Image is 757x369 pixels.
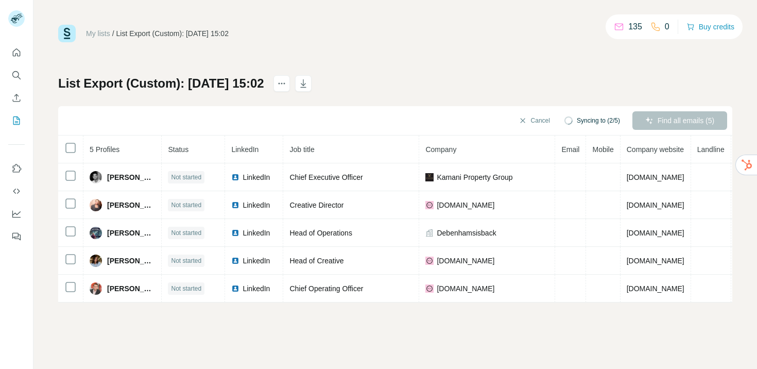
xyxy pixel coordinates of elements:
span: Company [425,145,456,154]
img: Avatar [90,199,102,211]
span: [PERSON_NAME] [107,256,155,266]
p: 0 [665,21,669,33]
span: 5 Profiles [90,145,119,154]
span: [DOMAIN_NAME] [437,283,494,294]
span: LinkedIn [243,200,270,210]
button: Enrich CSV [8,89,25,107]
span: Creative Director [289,201,343,209]
span: LinkedIn [243,283,270,294]
span: Not started [171,173,201,182]
img: LinkedIn logo [231,201,239,209]
span: Not started [171,228,201,238]
button: Cancel [511,111,557,130]
span: Debenhamsisback [437,228,496,238]
span: [PERSON_NAME] [107,172,155,182]
img: Avatar [90,282,102,295]
span: [DOMAIN_NAME] [437,256,494,266]
img: LinkedIn logo [231,173,239,181]
img: company-logo [425,173,434,181]
span: [DOMAIN_NAME] [437,200,494,210]
span: Mobile [592,145,613,154]
img: LinkedIn logo [231,257,239,265]
span: LinkedIn [231,145,259,154]
span: Head of Operations [289,229,352,237]
span: [DOMAIN_NAME] [627,229,684,237]
span: Chief Operating Officer [289,284,363,293]
img: Surfe Logo [58,25,76,42]
img: LinkedIn logo [231,229,239,237]
span: Email [561,145,579,154]
span: Status [168,145,188,154]
span: Job title [289,145,314,154]
span: Kamani Property Group [437,172,512,182]
button: Buy credits [686,20,734,34]
span: LinkedIn [243,172,270,182]
button: Search [8,66,25,85]
span: [PERSON_NAME] [107,283,155,294]
img: company-logo [425,284,434,293]
img: Avatar [90,227,102,239]
button: actions [273,75,290,92]
p: 135 [628,21,642,33]
img: company-logo [425,257,434,265]
span: Chief Executive Officer [289,173,363,181]
span: Not started [171,256,201,265]
span: LinkedIn [243,256,270,266]
img: Avatar [90,255,102,267]
button: Feedback [8,227,25,246]
span: [DOMAIN_NAME] [627,284,684,293]
button: Use Surfe API [8,182,25,200]
span: [PERSON_NAME] [107,200,155,210]
button: Dashboard [8,205,25,223]
span: [DOMAIN_NAME] [627,201,684,209]
span: Company website [627,145,684,154]
img: Avatar [90,171,102,183]
span: Not started [171,284,201,293]
span: [PERSON_NAME] [107,228,155,238]
button: Use Surfe on LinkedIn [8,159,25,178]
div: List Export (Custom): [DATE] 15:02 [116,28,229,39]
img: company-logo [425,201,434,209]
span: [DOMAIN_NAME] [627,257,684,265]
span: [DOMAIN_NAME] [627,173,684,181]
li: / [112,28,114,39]
span: Syncing to (2/5) [577,116,620,125]
button: Quick start [8,43,25,62]
span: LinkedIn [243,228,270,238]
a: My lists [86,29,110,38]
button: My lists [8,111,25,130]
span: Head of Creative [289,257,343,265]
img: LinkedIn logo [231,284,239,293]
h1: List Export (Custom): [DATE] 15:02 [58,75,264,92]
span: Landline [697,145,725,154]
span: Not started [171,200,201,210]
